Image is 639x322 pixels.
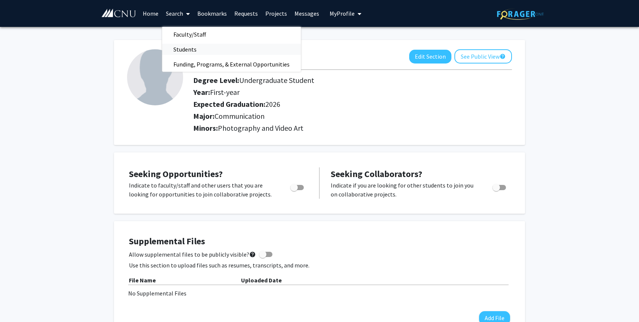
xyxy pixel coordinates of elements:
[129,250,256,259] span: Allow supplemental files to be publicly visible?
[129,276,156,284] b: File Name
[139,0,162,27] a: Home
[249,250,256,259] mat-icon: help
[129,261,510,270] p: Use this section to upload files such as resumes, transcripts, and more.
[218,123,303,133] span: Photography and Video Art
[330,10,355,17] span: My Profile
[265,99,280,109] span: 2026
[6,288,32,316] iframe: Chat
[193,76,470,85] h2: Degree Level:
[193,124,512,133] h2: Minors:
[241,276,282,284] b: Uploaded Date
[162,44,301,55] a: Students
[193,112,512,121] h2: Major:
[194,0,231,27] a: Bookmarks
[129,236,510,247] h4: Supplemental Files
[331,181,478,199] p: Indicate if you are looking for other students to join you on collaborative projects.
[162,59,301,70] a: Funding, Programs, & External Opportunities
[162,57,301,72] span: Funding, Programs, & External Opportunities
[129,168,223,180] span: Seeking Opportunities?
[500,52,506,61] mat-icon: help
[210,87,240,97] span: First-year
[162,29,301,40] a: Faculty/Staff
[193,100,470,109] h2: Expected Graduation:
[127,49,183,105] img: Profile Picture
[262,0,291,27] a: Projects
[409,50,451,64] button: Edit Section
[162,42,208,57] span: Students
[193,88,470,97] h2: Year:
[490,181,510,192] div: Toggle
[239,75,314,85] span: Undergraduate Student
[454,49,512,64] button: See Public View
[128,289,511,298] div: No Supplemental Files
[129,181,276,199] p: Indicate to faculty/staff and other users that you are looking for opportunities to join collabor...
[331,168,422,180] span: Seeking Collaborators?
[162,27,217,42] span: Faculty/Staff
[497,8,544,20] img: ForagerOne Logo
[291,0,323,27] a: Messages
[162,0,194,27] a: Search
[287,181,308,192] div: Toggle
[231,0,262,27] a: Requests
[101,9,136,18] img: Christopher Newport University Logo
[214,111,265,121] span: Communication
